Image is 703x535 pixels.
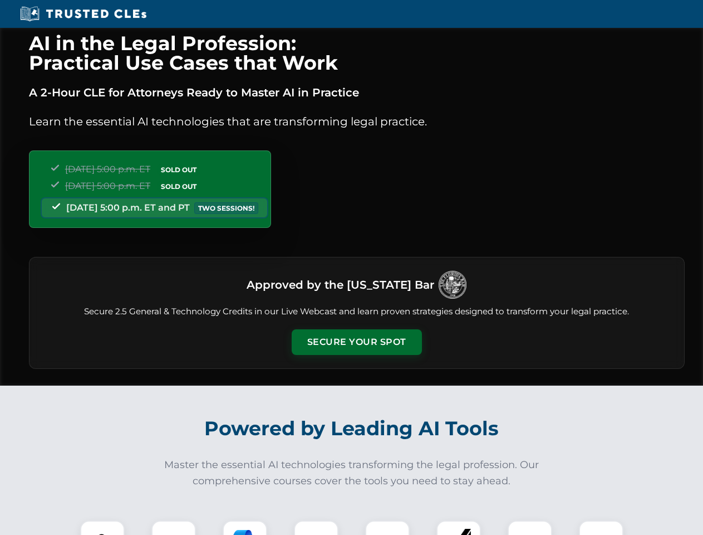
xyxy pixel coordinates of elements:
img: Logo [439,271,466,299]
span: SOLD OUT [157,181,200,192]
span: [DATE] 5:00 p.m. ET [65,181,150,191]
p: Secure 2.5 General & Technology Credits in our Live Webcast and learn proven strategies designed ... [43,305,671,318]
button: Secure Your Spot [292,329,422,355]
h3: Approved by the [US_STATE] Bar [247,275,434,295]
span: SOLD OUT [157,164,200,176]
h2: Powered by Leading AI Tools [43,409,660,448]
p: Master the essential AI technologies transforming the legal profession. Our comprehensive courses... [157,457,547,489]
span: [DATE] 5:00 p.m. ET [65,164,150,174]
h1: AI in the Legal Profession: Practical Use Cases that Work [29,33,685,72]
img: Trusted CLEs [17,6,150,22]
p: A 2-Hour CLE for Attorneys Ready to Master AI in Practice [29,84,685,101]
p: Learn the essential AI technologies that are transforming legal practice. [29,113,685,130]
